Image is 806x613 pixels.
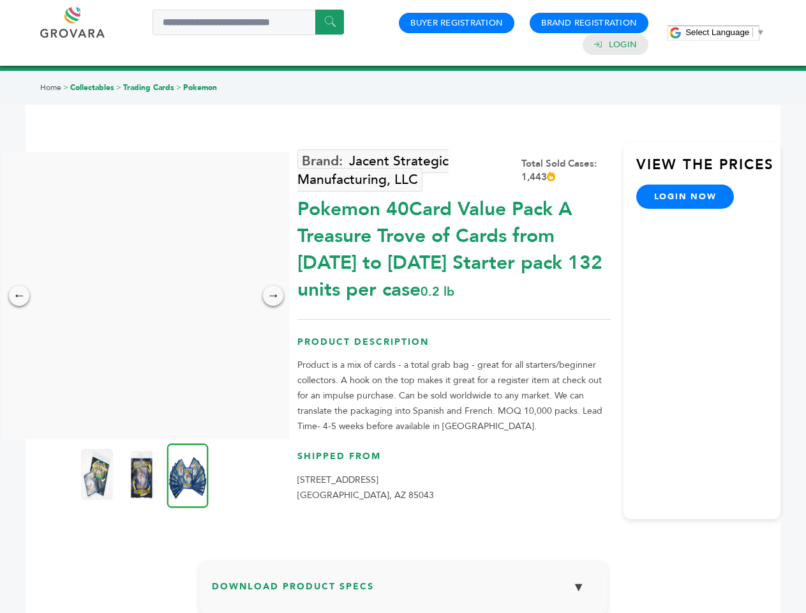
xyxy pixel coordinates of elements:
[636,185,735,209] a: login now
[167,443,209,508] img: Pokemon 40-Card Value Pack – A Treasure Trove of Cards from 1996 to 2024 - Starter pack! 132 unit...
[421,283,454,300] span: 0.2 lb
[685,27,749,37] span: Select Language
[212,573,595,610] h3: Download Product Specs
[116,82,121,93] span: >
[410,17,503,29] a: Buyer Registration
[636,155,780,185] h3: View the Prices
[297,149,449,192] a: Jacent Strategic Manufacturing, LLC
[563,573,595,601] button: ▼
[297,358,611,434] p: Product is a mix of cards - a total grab bag - great for all starters/beginner collectors. A hook...
[123,82,174,93] a: Trading Cards
[541,17,637,29] a: Brand Registration
[63,82,68,93] span: >
[183,82,217,93] a: Pokemon
[297,336,611,358] h3: Product Description
[81,449,113,500] img: Pokemon 40-Card Value Pack – A Treasure Trove of Cards from 1996 to 2024 - Starter pack! 132 unit...
[297,190,611,303] div: Pokemon 40Card Value Pack A Treasure Trove of Cards from [DATE] to [DATE] Starter pack 132 units ...
[40,82,61,93] a: Home
[297,450,611,473] h3: Shipped From
[609,39,637,50] a: Login
[297,473,611,503] p: [STREET_ADDRESS] [GEOGRAPHIC_DATA], AZ 85043
[685,27,765,37] a: Select Language​
[70,82,114,93] a: Collectables
[756,27,765,37] span: ▼
[176,82,181,93] span: >
[263,285,283,306] div: →
[126,449,158,500] img: Pokemon 40-Card Value Pack – A Treasure Trove of Cards from 1996 to 2024 - Starter pack! 132 unit...
[153,10,344,35] input: Search a product or brand...
[9,285,29,306] div: ←
[521,157,611,184] div: Total Sold Cases: 1,443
